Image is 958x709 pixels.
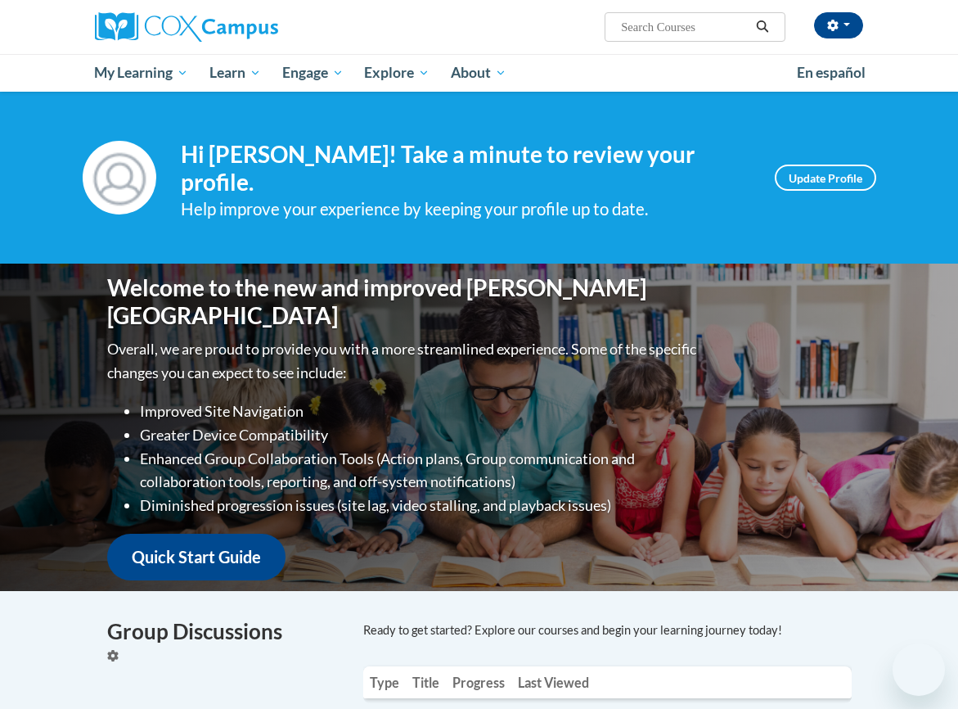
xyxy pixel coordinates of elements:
a: Quick Start Guide [107,534,286,580]
th: Progress [446,666,511,698]
h4: Group Discussions [107,616,339,648]
button: Account Settings [814,12,863,38]
span: About [451,63,506,83]
div: Help improve your experience by keeping your profile up to date. [181,196,750,223]
th: Last Viewed [511,666,596,698]
a: En español [786,56,876,90]
a: Explore [353,54,440,92]
img: Profile Image [83,141,156,215]
th: Type [363,666,406,698]
h4: Hi [PERSON_NAME]! Take a minute to review your profile. [181,141,750,196]
li: Improved Site Navigation [140,400,700,423]
input: Search Courses [619,17,750,37]
a: Cox Campus [95,12,335,42]
div: Main menu [83,54,876,92]
a: Learn [199,54,272,92]
span: En español [797,64,866,81]
img: Cox Campus [95,12,278,42]
a: Engage [272,54,354,92]
span: My Learning [94,63,188,83]
span: Learn [209,63,261,83]
th: Title [406,666,446,698]
li: Diminished progression issues (site lag, video stalling, and playback issues) [140,494,700,517]
span: Explore [364,63,430,83]
a: Update Profile [775,165,876,191]
button: Search [750,17,775,37]
iframe: Button to launch messaging window [893,644,945,696]
p: Overall, we are proud to provide you with a more streamlined experience. Some of the specific cha... [107,337,700,385]
li: Greater Device Compatibility [140,423,700,447]
li: Enhanced Group Collaboration Tools (Action plans, Group communication and collaboration tools, re... [140,447,700,494]
a: My Learning [84,54,200,92]
span: Engage [282,63,344,83]
h1: Welcome to the new and improved [PERSON_NAME][GEOGRAPHIC_DATA] [107,274,700,329]
a: About [440,54,517,92]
